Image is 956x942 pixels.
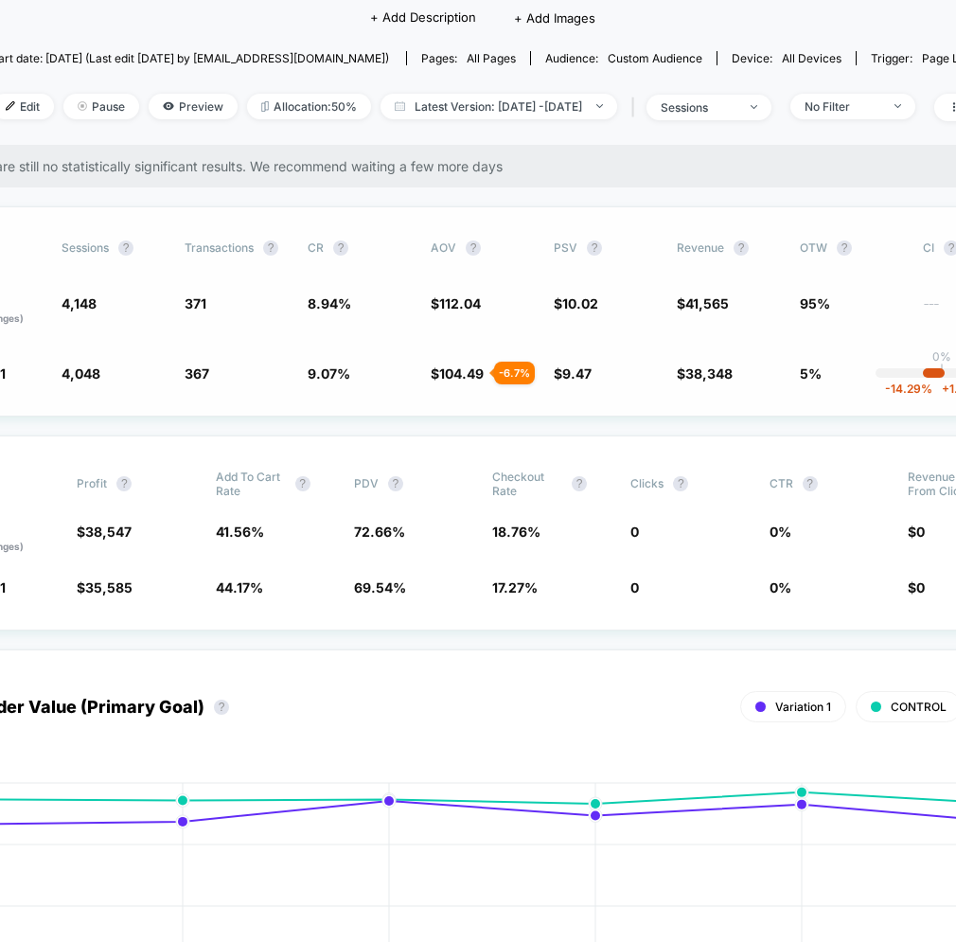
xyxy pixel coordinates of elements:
[837,240,852,256] button: ?
[891,700,947,714] span: CONTROL
[885,382,932,396] span: -14.29 %
[562,295,598,311] span: 10.02
[431,365,484,382] span: $
[354,476,379,490] span: PDV
[572,476,587,491] button: ?
[627,94,646,121] span: |
[216,579,263,595] span: 44.17 %
[751,105,757,109] img: end
[942,382,949,396] span: +
[492,579,538,595] span: 17.27 %
[940,364,944,378] p: |
[118,240,133,256] button: ?
[908,524,925,540] span: $
[800,365,822,382] span: 5%
[431,240,456,255] span: AOV
[492,524,540,540] span: 18.76 %
[354,579,406,595] span: 69.54 %
[554,365,592,382] span: $
[562,365,592,382] span: 9.47
[421,51,516,65] div: Pages:
[805,99,880,114] div: No Filter
[596,104,603,108] img: end
[587,240,602,256] button: ?
[78,101,87,111] img: end
[308,365,350,382] span: 9.07 %
[494,362,535,384] div: - 6.7 %
[62,240,109,255] span: Sessions
[466,240,481,256] button: ?
[333,240,348,256] button: ?
[308,240,324,255] span: CR
[77,524,132,540] span: $
[149,94,238,119] span: Preview
[554,240,577,255] span: PSV
[608,51,702,65] span: Custom Audience
[247,94,371,119] span: Allocation: 50%
[734,240,749,256] button: ?
[630,476,664,490] span: Clicks
[185,295,206,311] span: 371
[661,100,736,115] div: sessions
[216,470,286,498] span: Add To Cart Rate
[295,476,310,491] button: ?
[800,240,904,256] span: OTW
[685,365,733,382] span: 38,348
[630,524,639,540] span: 0
[782,51,841,65] span: all devices
[308,295,351,311] span: 8.94 %
[770,579,791,595] span: 0 %
[932,349,951,364] p: 0%
[116,476,132,491] button: ?
[467,51,516,65] span: all pages
[62,365,100,382] span: 4,048
[492,470,562,498] span: Checkout Rate
[800,295,830,311] span: 95%
[677,365,733,382] span: $
[770,476,793,490] span: CTR
[439,295,481,311] span: 112.04
[677,295,729,311] span: $
[803,476,818,491] button: ?
[85,579,133,595] span: 35,585
[630,579,639,595] span: 0
[185,365,209,382] span: 367
[354,524,405,540] span: 72.66 %
[63,94,139,119] span: Pause
[6,101,15,111] img: edit
[185,240,254,255] span: Transactions
[381,94,617,119] span: Latest Version: [DATE] - [DATE]
[554,295,598,311] span: $
[77,579,133,595] span: $
[775,700,831,714] span: Variation 1
[395,101,405,111] img: calendar
[261,101,269,112] img: rebalance
[770,524,791,540] span: 0 %
[673,476,688,491] button: ?
[263,240,278,256] button: ?
[685,295,729,311] span: 41,565
[77,476,107,490] span: Profit
[514,10,595,26] span: + Add Images
[388,476,403,491] button: ?
[545,51,702,65] div: Audience:
[717,51,856,65] span: Device:
[216,524,264,540] span: 41.56 %
[916,524,925,540] span: 0
[431,295,481,311] span: $
[439,365,484,382] span: 104.49
[370,9,476,27] span: + Add Description
[85,524,132,540] span: 38,547
[916,579,925,595] span: 0
[677,240,724,255] span: Revenue
[908,579,925,595] span: $
[214,700,229,715] button: ?
[894,104,901,108] img: end
[62,295,97,311] span: 4,148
